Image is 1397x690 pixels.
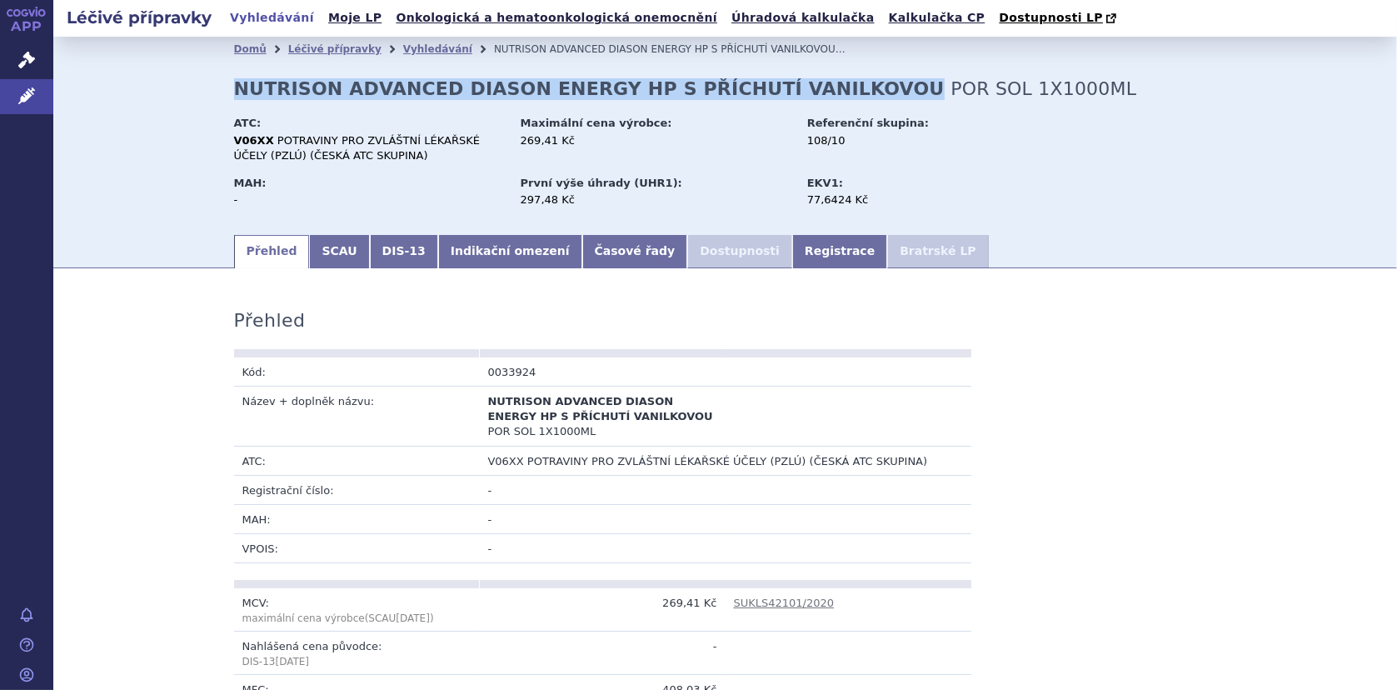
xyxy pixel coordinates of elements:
[370,235,438,268] a: DIS-13
[288,43,382,55] a: Léčivé přípravky
[234,446,480,475] td: ATC:
[488,395,713,422] span: NUTRISON ADVANCED DIASON ENERGY HP S PŘÍCHUTÍ VANILKOVOU
[234,134,480,162] span: POTRAVINY PRO ZVLÁŠTNÍ LÉKAŘSKÉ ÚČELY (PZLÚ) (ČESKÁ ATC SKUPINA)
[521,117,672,129] strong: Maximální cena výrobce:
[53,6,225,29] h2: Léčivé přípravky
[950,78,1136,99] span: POR SOL 1X1000ML
[242,655,471,669] p: DIS-13
[521,177,682,189] strong: První výše úhrady (UHR1):
[323,7,387,29] a: Moje LP
[234,134,274,147] strong: V06XX
[276,656,310,667] span: [DATE]
[807,177,843,189] strong: EKV1:
[234,235,310,268] a: Přehled
[807,192,995,207] div: 77,6424 Kč
[726,7,880,29] a: Úhradová kalkulačka
[734,597,835,609] a: SUKLS42101/2020
[488,425,596,437] span: POR SOL 1X1000ML
[807,117,929,129] strong: Referenční skupina:
[480,534,971,563] td: -
[396,612,430,624] span: [DATE]
[480,505,971,534] td: -
[521,133,791,148] div: 269,41 Kč
[234,117,262,129] strong: ATC:
[582,235,688,268] a: Časové řady
[494,43,846,55] span: NUTRISON ADVANCED DIASON ENERGY HP S PŘÍCHUTÍ VANILKOVOU
[521,192,791,207] div: 297,48 Kč
[999,11,1103,24] span: Dostupnosti LP
[234,192,505,207] div: -
[994,7,1125,30] a: Dostupnosti LP
[234,475,480,504] td: Registrační číslo:
[234,310,306,332] h3: Přehled
[234,505,480,534] td: MAH:
[807,133,995,148] div: 108/10
[884,7,990,29] a: Kalkulačka CP
[403,43,472,55] a: Vyhledávání
[480,588,726,632] td: 269,41 Kč
[480,632,726,675] td: -
[234,632,480,675] td: Nahlášená cena původce:
[309,235,369,268] a: SCAU
[242,612,365,624] span: maximální cena výrobce
[480,475,971,504] td: -
[234,534,480,563] td: VPOIS:
[527,455,927,467] span: POTRAVINY PRO ZVLÁŠTNÍ LÉKAŘSKÉ ÚČELY (PZLÚ) (ČESKÁ ATC SKUPINA)
[488,455,524,467] span: V06XX
[234,43,267,55] a: Domů
[438,235,582,268] a: Indikační omezení
[792,235,887,268] a: Registrace
[480,357,726,387] td: 0033924
[242,612,434,624] span: (SCAU )
[391,7,722,29] a: Onkologická a hematoonkologická onemocnění
[234,177,267,189] strong: MAH:
[225,7,319,29] a: Vyhledávání
[234,357,480,387] td: Kód:
[234,387,480,447] td: Název + doplněk názvu:
[234,588,480,632] td: MCV:
[234,78,945,99] strong: NUTRISON ADVANCED DIASON ENERGY HP S PŘÍCHUTÍ VANILKOVOU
